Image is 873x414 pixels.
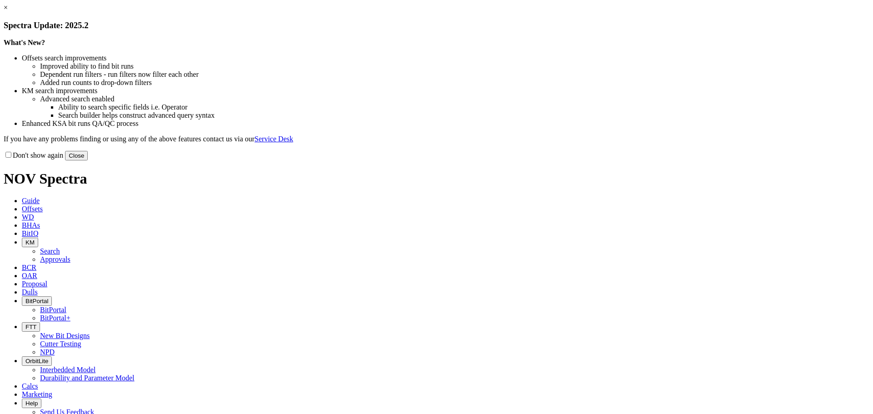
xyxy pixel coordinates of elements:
a: New Bit Designs [40,332,90,339]
li: Search builder helps construct advanced query syntax [58,111,869,120]
span: BitIQ [22,229,38,237]
span: Help [25,400,38,407]
li: Ability to search specific fields i.e. Operator [58,103,869,111]
a: Cutter Testing [40,340,81,348]
li: Offsets search improvements [22,54,869,62]
span: FTT [25,324,36,330]
span: OrbitLite [25,358,48,364]
a: Durability and Parameter Model [40,374,135,382]
label: Don't show again [4,151,63,159]
a: NPD [40,348,55,356]
span: Dulls [22,288,38,296]
span: OAR [22,272,37,279]
li: Advanced search enabled [40,95,869,103]
span: KM [25,239,35,246]
span: Calcs [22,382,38,390]
p: If you have any problems finding or using any of the above features contact us via our [4,135,869,143]
a: × [4,4,8,11]
span: Proposal [22,280,47,288]
li: Added run counts to drop-down filters [40,79,869,87]
li: Dependent run filters - run filters now filter each other [40,70,869,79]
span: WD [22,213,34,221]
button: Close [65,151,88,160]
a: Search [40,247,60,255]
a: Approvals [40,255,70,263]
a: BitPortal+ [40,314,70,322]
a: BitPortal [40,306,66,314]
span: Marketing [22,390,52,398]
span: BitPortal [25,298,48,304]
span: Offsets [22,205,43,213]
h1: NOV Spectra [4,170,869,187]
li: Enhanced KSA bit runs QA/QC process [22,120,869,128]
input: Don't show again [5,152,11,158]
a: Service Desk [255,135,293,143]
span: BHAs [22,221,40,229]
span: BCR [22,264,36,271]
li: Improved ability to find bit runs [40,62,869,70]
strong: What's New? [4,39,45,46]
a: Interbedded Model [40,366,95,374]
span: Guide [22,197,40,205]
h3: Spectra Update: 2025.2 [4,20,869,30]
li: KM search improvements [22,87,869,95]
